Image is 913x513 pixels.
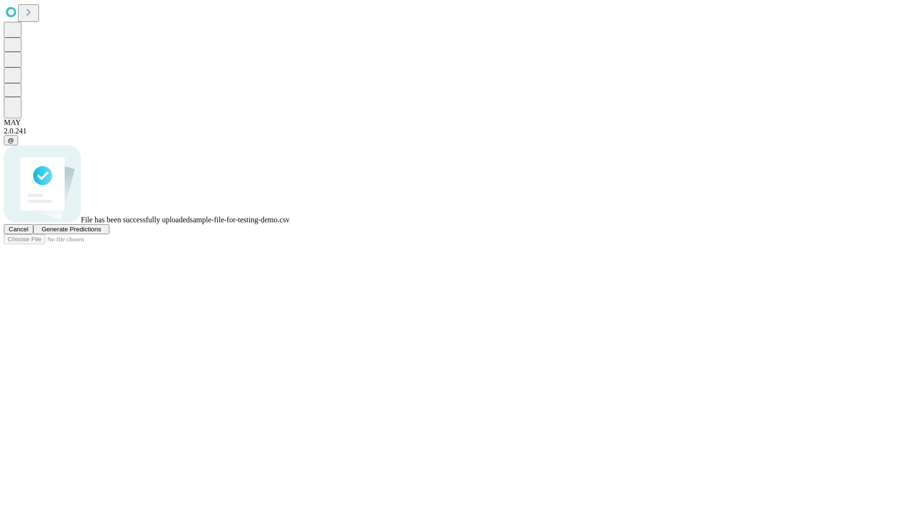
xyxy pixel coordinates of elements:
span: Generate Predictions [41,226,101,233]
button: Cancel [4,224,33,234]
button: @ [4,135,18,145]
div: MAY [4,118,909,127]
button: Generate Predictions [33,224,109,234]
div: 2.0.241 [4,127,909,135]
span: Cancel [9,226,29,233]
span: File has been successfully uploaded [81,216,190,224]
span: sample-file-for-testing-demo.csv [190,216,290,224]
span: @ [8,137,14,144]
